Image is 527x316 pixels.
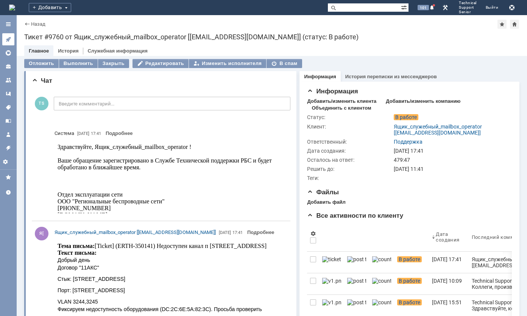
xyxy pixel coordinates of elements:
a: post ticket.png [344,273,369,294]
div: Дата создания: [307,148,392,154]
a: Информация [304,74,336,79]
p: Стык: [STREET_ADDRESS] [3,36,226,43]
b: Текст письма: [3,10,42,16]
span: [DATE] [219,230,231,235]
a: База знаний [2,115,14,127]
img: post ticket.png [347,256,366,262]
div: 479:47 [394,157,508,163]
a: История переписки из мессенджеров [345,74,437,79]
p: Порт: [STREET_ADDRESS] [3,47,226,54]
a: В работе [394,252,429,273]
span: Файлы [307,189,339,196]
div: Клиент: [307,124,392,130]
b: Тема письма: [3,3,40,9]
a: ticket_notification.png [319,252,344,273]
img: counter.png [372,278,391,284]
a: Перейти на домашнюю страницу [9,5,15,11]
a: Подробнее [247,229,274,235]
div: Добавить в избранное [497,20,507,29]
span: [DATE] [77,131,89,136]
a: Главное [29,48,49,54]
div: Решить до: [307,166,392,172]
span: Расширенный поиск [401,3,409,11]
span: Ящик_служебный_mailbox_operator [[EMAIL_ADDRESS][DOMAIN_NAME]] [55,229,216,235]
div: Добавить/изменить компанию [386,98,460,104]
div: Объединить с клиентом [312,105,371,111]
div: Осталось на ответ: [307,157,392,163]
div: [DATE] 10:09 [432,278,462,284]
p: Добрый день Договор "11АКС" [3,17,226,32]
a: Назад [31,21,45,27]
a: [DATE] 17:41 [429,252,468,273]
span: Информация [307,88,358,95]
div: Статус: [307,114,392,120]
span: Technical [459,1,477,5]
a: Клиенты [2,60,14,73]
span: Senior [459,10,477,14]
div: Добавить/изменить клиента [307,98,376,104]
div: Здравствуйте, Ящик_служебный_mailbox_operator ! Ваше обращение зарегистрировано в Службе Техничес... [3,3,226,85]
a: Шаблоны комментариев [2,88,14,100]
a: Настройки [2,156,14,168]
a: v1.png [319,295,344,316]
a: Ящик_служебный_mailbox_operator [[EMAIL_ADDRESS][DOMAIN_NAME]] [394,124,482,136]
a: [DATE] 10:09 [429,273,468,294]
body: [Ticket] (ERTH-350141) Недоступен канал п [STREET_ADDRESS] -- С уважением, Диспетчерская служба «... [3,3,226,109]
a: v1.png [319,273,344,294]
a: counter.png [369,273,394,294]
span: Чат [32,77,52,84]
a: История [58,48,78,54]
span: Система [55,130,74,136]
span: Все активности по клиенту [307,212,403,219]
div: Дата создания [436,231,459,243]
img: post ticket.png [347,299,366,305]
button: Сохранить лог [507,3,516,12]
div: [DATE] 17:41 [394,148,508,154]
a: В работе [394,295,429,316]
div: ООО "Региональные беспроводные сети" [3,57,226,64]
a: [DATE] 15:51 [429,295,468,316]
img: logo [9,5,15,11]
a: Правила автоматизации [2,142,14,154]
a: Мой профиль [2,129,14,141]
a: post ticket.png [344,252,369,273]
span: 101 [418,5,429,10]
div: Добавить [29,3,71,12]
img: post ticket.png [347,278,366,284]
div: Сделать домашней страницей [510,20,519,29]
span: Настройки [310,231,316,237]
span: В работе [397,278,422,284]
a: Команды и агенты [2,74,14,86]
div: Добавить файл [307,199,345,205]
img: ticket_notification.png [322,256,341,262]
th: Дата создания [429,223,468,252]
span: В работе [397,299,422,305]
div: Тикет #9760 от Ящик_служебный_mailbox_operator [[EMAIL_ADDRESS][DOMAIN_NAME]] (статус: В работе) [24,33,519,41]
a: counter.png [369,295,394,316]
img: v1.png [322,299,341,305]
a: Поддержка [394,139,423,145]
a: post ticket.png [344,295,369,316]
img: counter.png [372,299,391,305]
span: Support [459,5,477,10]
span: 17:41 [91,131,101,136]
a: Теги [2,101,14,113]
span: Система [55,130,74,137]
span: 17:41 [232,230,243,235]
div: Теги: [307,175,392,181]
a: Подробнее [106,130,133,136]
a: Ящик_служебный_mailbox_operator [[EMAIL_ADDRESS][DOMAIN_NAME]] [55,229,216,236]
p: VLAN 3244,3245 Фиксируем недоступность оборудования (DC:2C:6E:5A:82:3C). Просьба проверить [3,58,226,73]
span: TS [35,97,48,110]
span: В работе [397,256,422,262]
span: Настройки [2,159,14,165]
a: counter.png [369,252,394,273]
img: v1.png [322,278,341,284]
div: Ответственный: [307,139,392,145]
a: Перейти в интерфейс администратора [441,3,450,12]
span: [DATE] 11:41 [394,166,424,172]
a: Служебная информация [87,48,147,54]
a: В работе [394,273,429,294]
img: counter.png [372,256,391,262]
span: В работе [394,114,418,120]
